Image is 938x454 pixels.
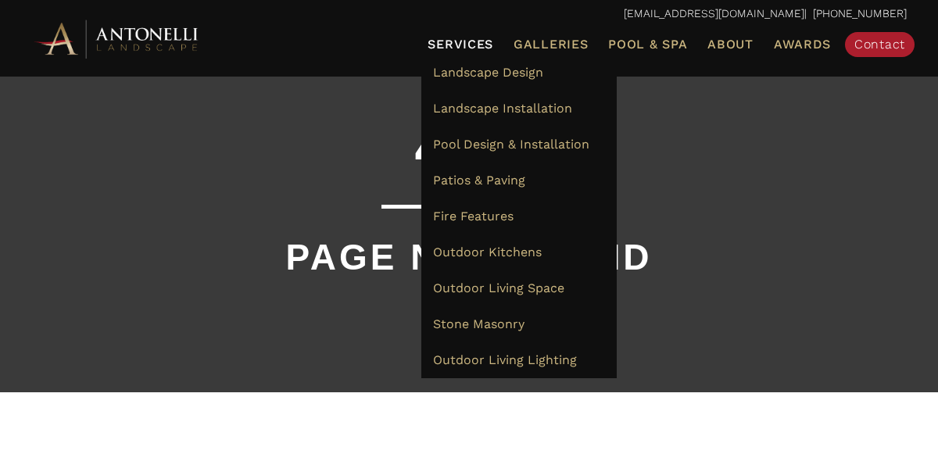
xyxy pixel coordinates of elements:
[433,137,589,152] span: Pool Design & Installation
[421,34,499,55] a: Services
[433,352,577,367] span: Outdoor Living Lighting
[421,55,617,91] a: Landscape Design
[433,281,564,295] span: Outdoor Living Space
[774,37,831,52] span: Awards
[514,37,588,52] span: Galleries
[701,34,760,55] a: About
[768,34,837,55] a: Awards
[31,4,907,24] p: | [PHONE_NUMBER]
[433,245,542,259] span: Outdoor Kitchens
[845,32,915,57] a: Contact
[421,234,617,270] a: Outdoor Kitchens
[854,37,905,52] span: Contact
[433,316,524,331] span: Stone Masonry
[608,37,687,52] span: Pool & Spa
[428,38,493,51] span: Services
[421,306,617,342] a: Stone Masonry
[433,65,543,80] span: Landscape Design
[433,173,525,188] span: Patios & Paving
[421,127,617,163] a: Pool Design & Installation
[421,270,617,306] a: Outdoor Living Space
[433,101,572,116] span: Landscape Installation
[31,17,203,60] img: Antonelli Horizontal Logo
[415,114,524,181] span: 404
[624,7,804,20] a: [EMAIL_ADDRESS][DOMAIN_NAME]
[507,34,594,55] a: Galleries
[602,34,693,55] a: Pool & Spa
[433,209,514,223] span: Fire Features
[421,198,617,234] a: Fire Features
[421,342,617,378] a: Outdoor Living Lighting
[421,163,617,198] a: Patios & Paving
[421,91,617,127] a: Landscape Installation
[707,38,754,51] span: About
[285,237,652,277] span: PAGE NOT FOUND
